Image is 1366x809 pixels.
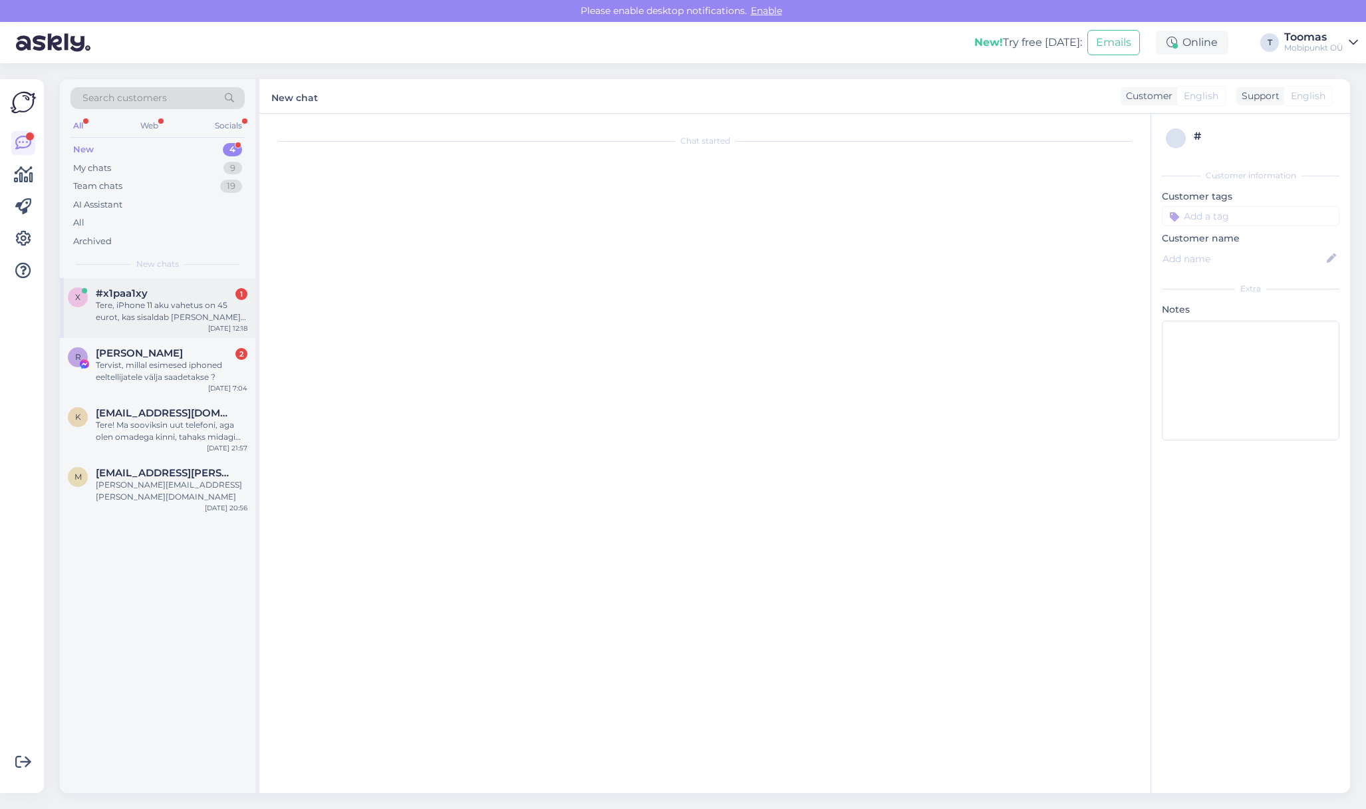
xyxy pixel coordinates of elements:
[1162,190,1339,204] p: Customer tags
[75,412,81,422] span: k
[73,143,94,156] div: New
[1236,89,1280,103] div: Support
[273,135,1137,147] div: Chat started
[208,323,247,333] div: [DATE] 12:18
[1121,89,1172,103] div: Customer
[1162,303,1339,317] p: Notes
[974,35,1082,51] div: Try free [DATE]:
[223,143,242,156] div: 4
[1162,251,1324,266] input: Add name
[235,348,247,360] div: 2
[96,287,148,299] span: #x1paa1xy
[136,258,179,270] span: New chats
[82,91,167,105] span: Search customers
[1284,32,1343,43] div: Toomas
[1162,170,1339,182] div: Customer information
[208,383,247,393] div: [DATE] 7:04
[70,117,86,134] div: All
[73,198,122,212] div: AI Assistant
[96,479,247,503] div: [PERSON_NAME][EMAIL_ADDRESS][PERSON_NAME][DOMAIN_NAME]
[96,359,247,383] div: Tervist, millal esimesed iphoned eeltellijatele välja saadetakse ?
[73,162,111,175] div: My chats
[1087,30,1140,55] button: Emails
[1162,283,1339,295] div: Extra
[207,443,247,453] div: [DATE] 21:57
[220,180,242,193] div: 19
[1162,232,1339,245] p: Customer name
[1184,89,1218,103] span: English
[73,216,84,230] div: All
[138,117,161,134] div: Web
[75,292,80,302] span: x
[235,288,247,300] div: 1
[74,472,82,482] span: m
[73,180,122,193] div: Team chats
[96,299,247,323] div: Tere, iPhone 11 aku vahetus on 45 eurot, kas sisaldab [PERSON_NAME] ennast ja rohkem kulusid ei l...
[1284,43,1343,53] div: Mobipunkt OÜ
[212,117,245,134] div: Socials
[1194,128,1335,144] div: #
[1284,32,1358,53] a: ToomasMobipunkt OÜ
[747,5,786,17] span: Enable
[96,419,247,443] div: Tere! Ma sooviksin uut telefoni, aga olen omadega kinni, tahaks midagi mis on kõrgem kui 60hz ekr...
[73,235,112,248] div: Archived
[271,87,318,105] label: New chat
[96,407,234,419] span: kunozifier@gmail.com
[974,36,1003,49] b: New!
[205,503,247,513] div: [DATE] 20:56
[96,467,234,479] span: monika.aedma@gmail.com
[1156,31,1228,55] div: Online
[223,162,242,175] div: 9
[1260,33,1279,52] div: T
[75,352,81,362] span: R
[1291,89,1325,103] span: English
[1162,206,1339,226] input: Add a tag
[11,90,36,115] img: Askly Logo
[96,347,183,359] span: Reiko Reinau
